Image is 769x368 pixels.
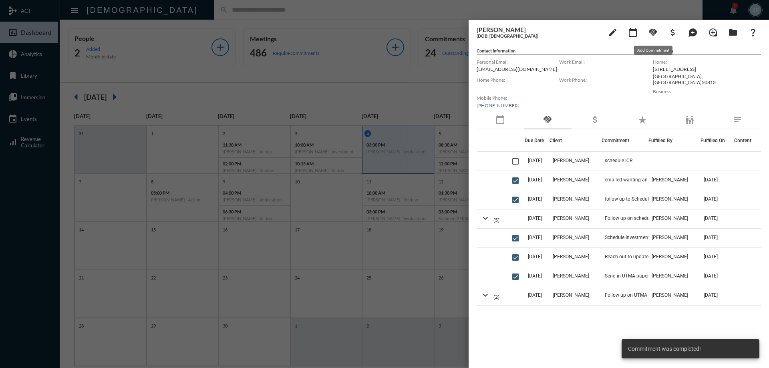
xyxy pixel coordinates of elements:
mat-icon: calendar_today [628,28,638,37]
span: [PERSON_NAME] [553,196,589,202]
span: [DATE] [704,273,718,279]
button: What If? [745,24,761,40]
th: Fulfilled By [648,129,701,152]
span: (2) [493,294,499,300]
span: [PERSON_NAME] [553,273,589,279]
mat-icon: edit [608,28,618,37]
label: Home Phone: [477,77,559,83]
th: Fulfilled On [701,129,730,152]
span: [DATE] [528,254,542,259]
th: Client [550,129,602,152]
span: [DATE] [528,292,542,298]
p: [STREET_ADDRESS] [653,66,761,72]
th: Due Date [525,129,550,152]
span: [DATE] [704,235,718,240]
th: Content [730,129,761,152]
span: Send in UTMA paperwork [605,273,659,279]
span: [DATE] [528,273,542,279]
span: [PERSON_NAME] [553,254,589,259]
p: [EMAIL_ADDRESS][DOMAIN_NAME] [477,66,559,72]
mat-icon: attach_money [590,115,600,125]
span: (5) [493,217,499,223]
span: Follow up on scheduling ICR [605,215,666,221]
mat-icon: folder [728,28,738,37]
span: [PERSON_NAME] [652,273,688,279]
button: Add Commitment [645,24,661,40]
h5: (DOB: [DEMOGRAPHIC_DATA]) [477,33,601,38]
mat-icon: notes [733,115,742,125]
span: [DATE] [704,177,718,183]
span: Follow up on UTMA paperwork [605,292,671,298]
mat-icon: question_mark [748,28,758,37]
span: [PERSON_NAME] [652,235,688,240]
button: Add Mention [685,24,701,40]
p: [GEOGRAPHIC_DATA] , [GEOGRAPHIC_DATA] 30813 [653,73,761,85]
span: [PERSON_NAME] [553,215,589,221]
mat-icon: expand_more [481,290,490,300]
mat-icon: loupe [708,28,718,37]
mat-icon: attach_money [668,28,678,37]
span: [PERSON_NAME] [652,254,688,259]
button: Add Introduction [705,24,721,40]
label: Business: [653,88,761,95]
span: [DATE] [528,177,542,183]
th: Commitment [602,129,648,152]
span: [DATE] [704,254,718,259]
span: [PERSON_NAME] [652,292,688,298]
label: Work Phone: [559,77,642,83]
span: Schedule Investment Compliance Review [605,235,685,240]
button: Add meeting [625,24,641,40]
span: [DATE] [528,235,542,240]
span: [PERSON_NAME] [553,158,589,163]
span: [DATE] [704,292,718,298]
mat-icon: maps_ugc [688,28,698,37]
h3: [PERSON_NAME] [477,26,601,33]
span: [DATE] [704,215,718,221]
span: [PERSON_NAME] [652,196,688,202]
mat-icon: family_restroom [685,115,695,125]
span: [PERSON_NAME] [553,292,589,298]
mat-icon: star_rate [638,115,647,125]
mat-icon: handshake [543,115,552,125]
span: emailed wanting an account for her other daughter [PERSON_NAME] just like [PERSON_NAME] [605,177,685,183]
mat-icon: calendar_today [495,115,505,125]
h5: Contact Information [477,48,642,55]
span: [PERSON_NAME] [553,235,589,240]
button: edit person [605,24,621,40]
span: [PERSON_NAME] [553,177,589,183]
button: Add Business [665,24,681,40]
label: Personal Email: [477,59,559,65]
h5: Addresses [653,48,761,55]
span: [PERSON_NAME] [652,177,688,183]
span: [DATE] [528,215,542,221]
div: Add Commitment [634,46,672,55]
a: [PHONE_NUMBER] [477,103,519,109]
span: Commitment was completed! [628,345,701,353]
button: Archives [725,24,741,40]
mat-icon: handshake [648,28,658,37]
label: Home: [653,59,761,65]
span: [DATE] [528,158,542,163]
span: [DATE] [704,196,718,202]
mat-icon: expand_more [481,213,490,223]
label: Work Email: [559,59,642,65]
span: [PERSON_NAME] [652,215,688,221]
span: follow up to Schedule ICR [605,196,660,202]
label: Mobile Phone: [477,95,559,101]
span: Reach out to update her on UTMA acct opening [605,254,685,259]
span: schedule ICR [605,158,632,163]
span: [DATE] [528,196,542,202]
